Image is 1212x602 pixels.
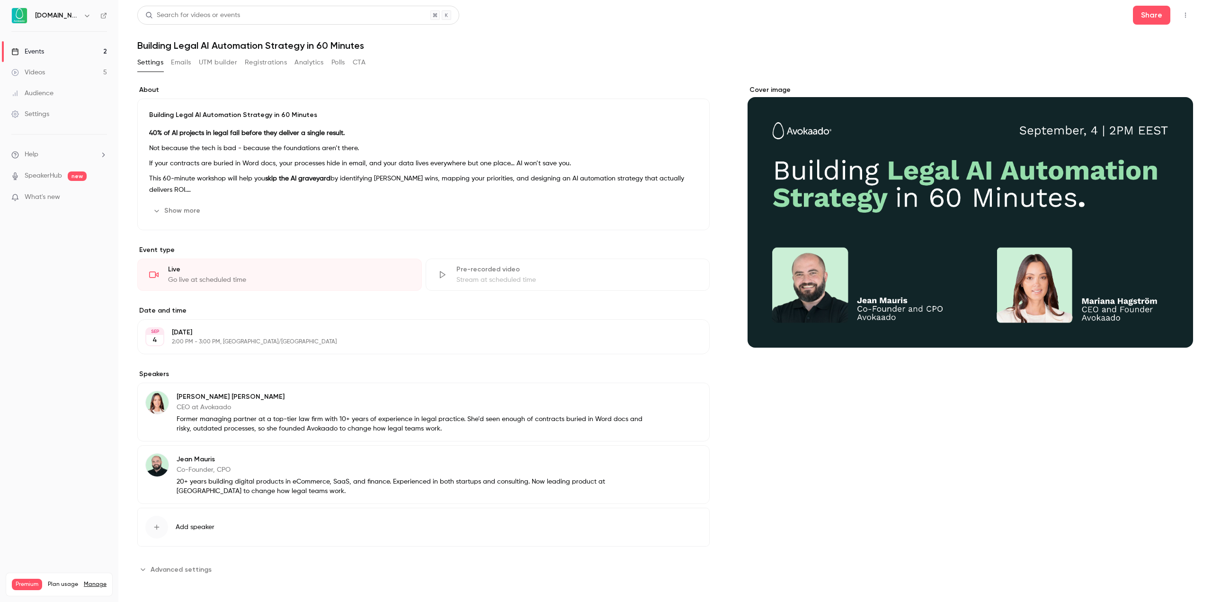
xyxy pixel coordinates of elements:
[353,55,365,70] button: CTA
[68,171,87,181] span: new
[426,259,710,291] div: Pre-recorded videoStream at scheduled time
[151,565,212,575] span: Advanced settings
[748,85,1193,348] section: Cover image
[456,275,698,285] div: Stream at scheduled time
[137,383,710,441] div: Mariana Hagström[PERSON_NAME] [PERSON_NAME]CEO at AvokaadoFormer managing partner at a top-tier l...
[137,369,710,379] label: Speakers
[177,455,648,464] p: Jean Mauris
[172,328,659,337] p: [DATE]
[11,68,45,77] div: Videos
[171,55,191,70] button: Emails
[145,10,240,20] div: Search for videos or events
[137,245,710,255] p: Event type
[137,259,422,291] div: LiveGo live at scheduled time
[137,508,710,547] button: Add speaker
[137,562,710,577] section: Advanced settings
[146,454,169,476] img: Jean Mauris
[168,265,410,274] div: Live
[149,203,206,218] button: Show more
[152,335,157,345] p: 4
[146,391,169,414] img: Mariana Hagström
[11,150,107,160] li: help-dropdown-opener
[149,110,698,120] p: Building Legal AI Automation Strategy in 60 Minutes
[35,11,80,20] h6: [DOMAIN_NAME]
[331,55,345,70] button: Polls
[149,158,698,169] p: If your contracts are buried in Word docs, your processes hide in email, and your data lives ever...
[177,477,648,496] p: 20+ years building digital products in eCommerce, SaaS, and finance. Experienced in both startups...
[265,175,330,182] strong: skip the AI graveyard
[11,109,49,119] div: Settings
[176,522,214,532] span: Add speaker
[12,579,42,590] span: Premium
[168,275,410,285] div: Go live at scheduled time
[177,392,648,402] p: [PERSON_NAME] [PERSON_NAME]
[456,265,698,274] div: Pre-recorded video
[137,445,710,504] div: Jean MaurisJean MaurisCo-Founder, CPO20+ years building digital products in eCommerce, SaaS, and ...
[137,306,710,315] label: Date and time
[11,89,53,98] div: Audience
[137,40,1193,51] h1: Building Legal AI Automation Strategy in 60 Minutes
[48,581,78,588] span: Plan usage
[137,85,710,95] label: About
[177,414,648,433] p: Former managing partner at a top-tier law firm with 10+ years of experience in legal practice. Sh...
[25,150,38,160] span: Help
[199,55,237,70] button: UTM builder
[25,171,62,181] a: SpeakerHub
[177,465,648,475] p: Co-Founder, CPO
[245,55,287,70] button: Registrations
[177,403,648,412] p: CEO at Avokaado
[137,562,217,577] button: Advanced settings
[1133,6,1170,25] button: Share
[149,143,698,154] p: Not because the tech is bad - because the foundations aren’t there.
[149,173,698,196] p: This 60-minute workshop will help you by identifying [PERSON_NAME] wins, mapping your priorities,...
[149,130,345,136] strong: 40% of AI projects in legal fail before they deliver a single result.
[294,55,324,70] button: Analytics
[748,85,1193,95] label: Cover image
[25,192,60,202] span: What's new
[137,55,163,70] button: Settings
[11,47,44,56] div: Events
[84,581,107,588] a: Manage
[146,328,163,335] div: SEP
[172,338,659,346] p: 2:00 PM - 3:00 PM, [GEOGRAPHIC_DATA]/[GEOGRAPHIC_DATA]
[12,8,27,23] img: Avokaado.io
